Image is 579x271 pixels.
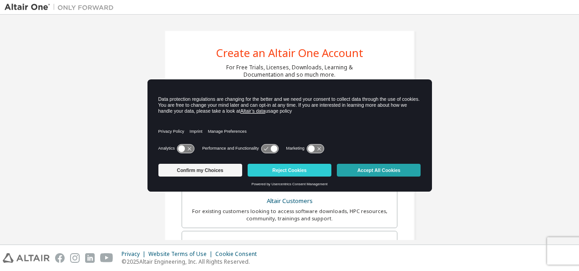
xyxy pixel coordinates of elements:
img: facebook.svg [55,253,65,263]
div: Privacy [122,250,148,258]
img: youtube.svg [100,253,113,263]
div: For Free Trials, Licenses, Downloads, Learning & Documentation and so much more. [226,64,353,78]
div: Website Terms of Use [148,250,215,258]
div: For existing customers looking to access software downloads, HPC resources, community, trainings ... [188,208,391,222]
img: altair_logo.svg [3,253,50,263]
img: linkedin.svg [85,253,95,263]
div: Cookie Consent [215,250,262,258]
div: Altair Customers [188,195,391,208]
div: Create an Altair One Account [216,47,363,58]
div: Students [188,237,391,250]
img: Altair One [5,3,118,12]
img: instagram.svg [70,253,80,263]
p: © 2025 Altair Engineering, Inc. All Rights Reserved. [122,258,262,266]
